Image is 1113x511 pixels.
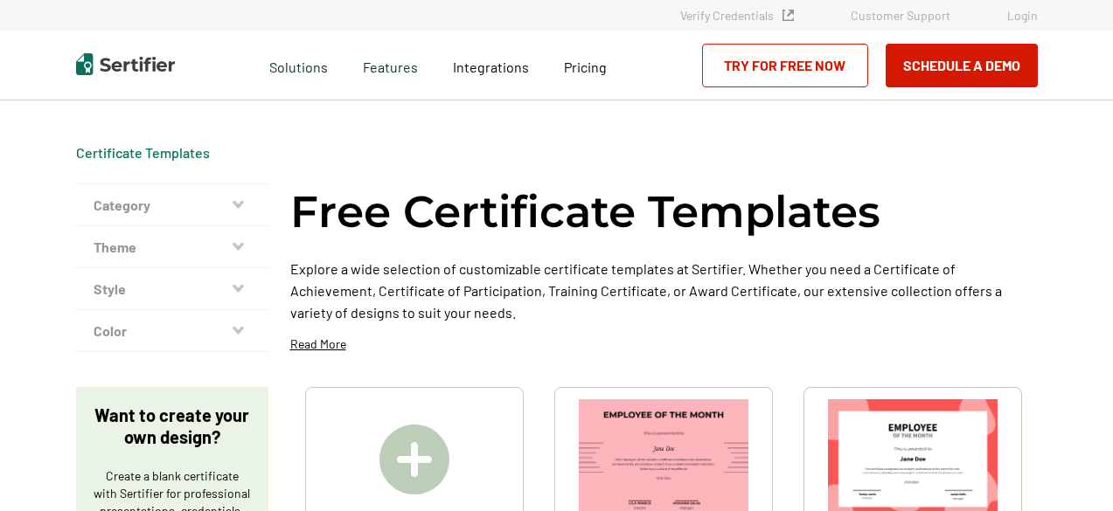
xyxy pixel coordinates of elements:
p: Read More [290,335,346,353]
p: Explore a wide selection of customizable certificate templates at Sertifier. Whether you need a C... [290,258,1038,323]
span: Integrations [453,59,529,75]
a: Verify Credentials [680,8,794,23]
button: Style [76,268,268,310]
span: Certificate Templates [76,144,210,162]
img: Sertifier | Digital Credentialing Platform [76,53,175,75]
p: Want to create your own design? [94,404,251,448]
a: Integrations [453,54,529,76]
img: Verified [783,10,794,21]
a: Try for Free Now [702,44,868,87]
div: Breadcrumb [76,144,210,162]
button: Color [76,310,268,352]
span: Features [363,54,418,76]
a: Login [1007,8,1038,23]
a: Customer Support [851,8,950,23]
a: Pricing [564,54,607,76]
button: Theme [76,226,268,268]
a: Certificate Templates [76,144,210,161]
button: Category [76,184,268,226]
span: Solutions [269,54,328,76]
h1: Free Certificate Templates [290,183,880,240]
span: Pricing [564,59,607,75]
img: Create A Blank Certificate [379,425,449,494]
